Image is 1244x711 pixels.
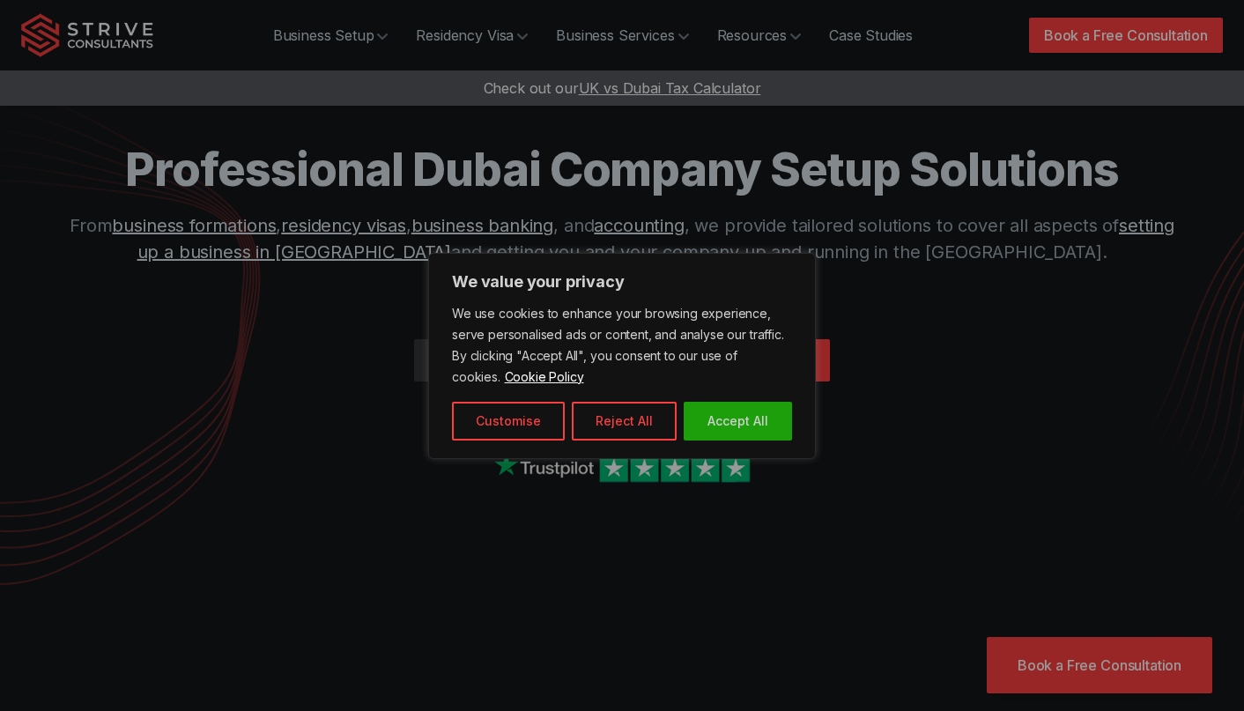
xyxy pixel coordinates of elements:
[452,402,565,441] button: Customise
[452,271,792,293] p: We value your privacy
[504,368,585,385] a: Cookie Policy
[572,402,677,441] button: Reject All
[452,303,792,388] p: We use cookies to enhance your browsing experience, serve personalised ads or content, and analys...
[428,253,816,459] div: We value your privacy
[684,402,792,441] button: Accept All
